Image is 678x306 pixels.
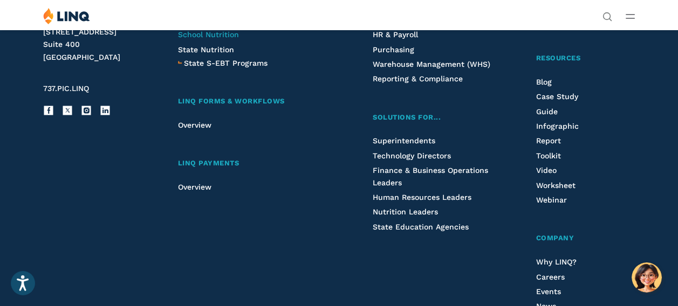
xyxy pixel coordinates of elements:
[178,158,330,169] a: LINQ Payments
[373,207,438,216] a: Nutrition Leaders
[536,166,557,175] a: Video
[536,122,579,130] a: Infographic
[536,107,558,116] a: Guide
[536,258,577,266] a: Why LINQ?
[536,136,561,145] a: Report
[62,105,73,116] a: X
[373,60,490,68] a: Warehouse Management (WHS)
[373,166,488,186] a: Finance & Business Operations Leaders
[373,193,471,201] a: Human Resources Leaders
[178,45,234,54] a: State Nutrition
[373,222,469,231] a: State Education Agencies
[536,273,565,281] a: Careers
[43,105,54,116] a: Facebook
[373,45,414,54] a: Purchasing
[536,196,567,204] a: Webinar
[43,84,89,93] span: 737.PIC.LINQ
[100,105,111,116] a: LinkedIn
[178,121,211,129] a: Overview
[626,10,635,22] button: Open Main Menu
[536,53,635,64] a: Resources
[373,30,418,39] a: HR & Payroll
[178,159,239,167] span: LINQ Payments
[373,136,435,145] a: Superintendents
[602,8,612,20] nav: Utility Navigation
[43,26,157,64] address: [STREET_ADDRESS] Suite 400 [GEOGRAPHIC_DATA]
[178,183,211,191] a: Overview
[536,54,581,62] span: Resources
[178,96,330,107] a: LINQ Forms & Workflows
[536,233,635,244] a: Company
[602,11,612,20] button: Open Search Bar
[178,97,285,105] span: LINQ Forms & Workflows
[184,57,268,69] a: State S-EBT Programs
[536,92,578,101] a: Case Study
[536,151,561,160] a: Toolkit
[373,74,463,83] a: Reporting & Compliance
[373,151,451,160] a: Technology Directors
[43,8,90,24] img: LINQ | K‑12 Software
[536,181,576,190] a: Worksheet
[536,234,574,242] span: Company
[81,105,92,116] a: Instagram
[536,78,552,86] a: Blog
[178,30,239,39] a: School Nutrition
[184,59,268,67] span: State S-EBT Programs
[536,287,561,296] a: Events
[632,262,662,293] button: Hello, have a question? Let’s chat.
